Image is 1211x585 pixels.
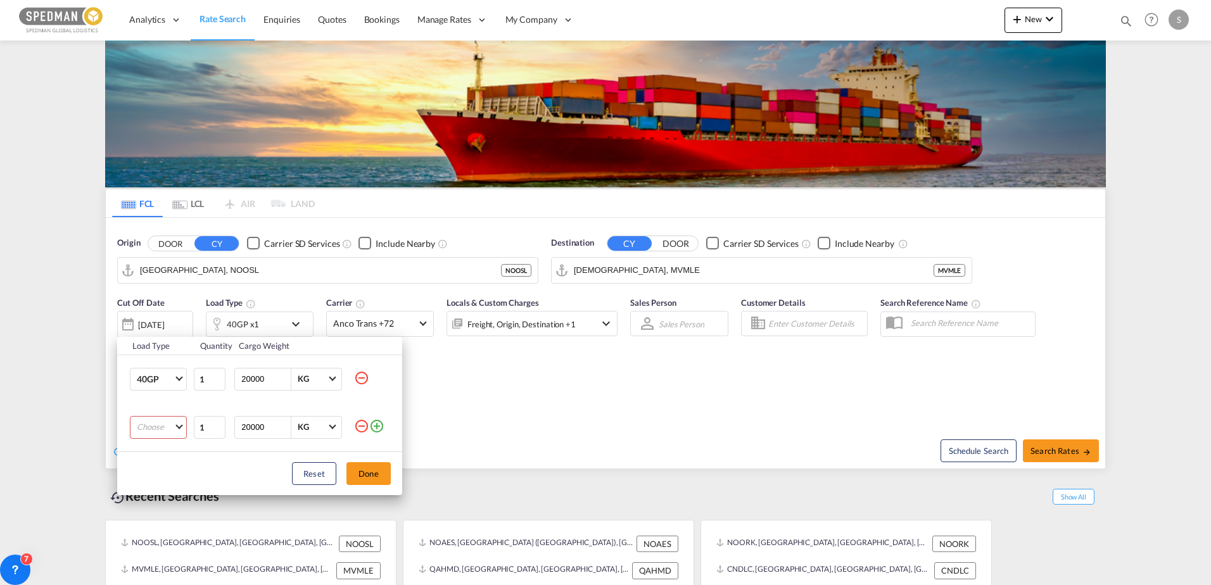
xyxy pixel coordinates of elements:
[117,337,193,355] th: Load Type
[240,368,291,390] input: Enter Weight
[298,422,309,432] div: KG
[130,368,187,391] md-select: Choose: 40GP
[137,373,174,386] span: 40GP
[354,370,369,386] md-icon: icon-minus-circle-outline
[298,374,309,384] div: KG
[130,416,187,439] md-select: Choose
[193,337,232,355] th: Quantity
[369,418,384,434] md-icon: icon-plus-circle-outline
[292,462,336,485] button: Reset
[240,417,291,438] input: Enter Weight
[239,340,346,351] div: Cargo Weight
[346,462,391,485] button: Done
[194,368,225,391] input: Qty
[354,418,369,434] md-icon: icon-minus-circle-outline
[194,416,225,439] input: Qty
